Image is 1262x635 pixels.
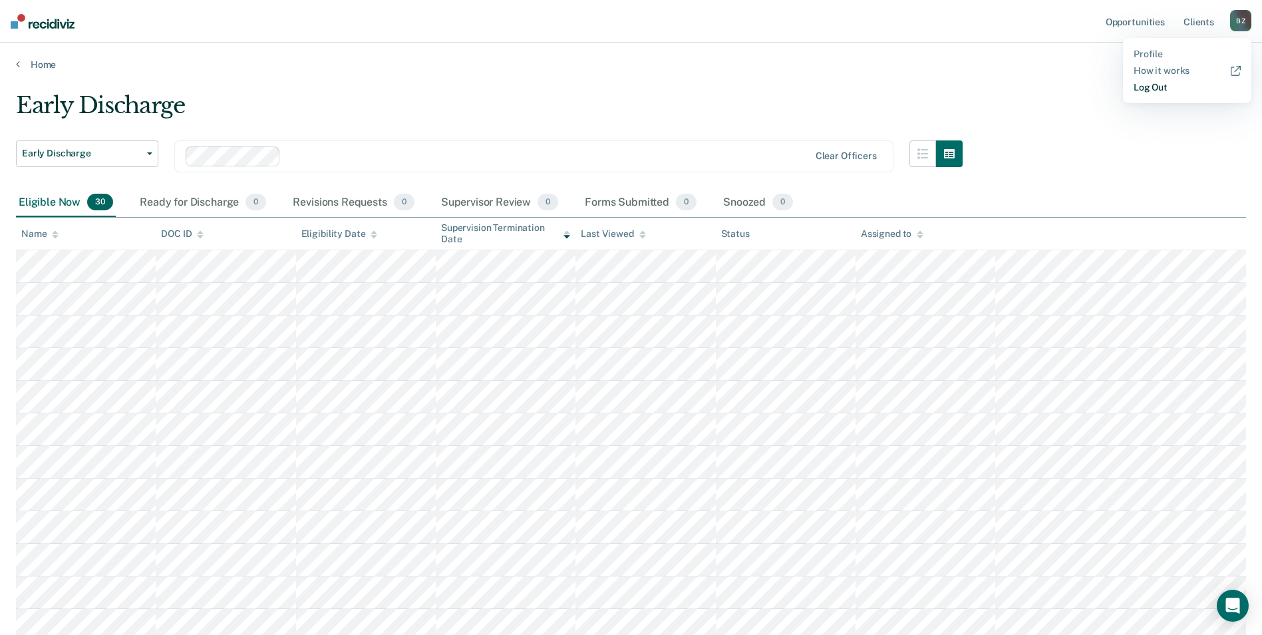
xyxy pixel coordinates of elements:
[1230,10,1251,31] div: B Z
[676,194,697,211] span: 0
[1134,82,1241,93] a: Log Out
[16,188,116,218] div: Eligible Now30
[581,228,645,240] div: Last Viewed
[21,228,59,240] div: Name
[16,140,158,167] button: Early Discharge
[816,150,877,162] div: Clear officers
[861,228,923,240] div: Assigned to
[87,194,113,211] span: 30
[301,228,378,240] div: Eligibility Date
[720,188,796,218] div: Snoozed0
[1134,49,1241,60] a: Profile
[245,194,266,211] span: 0
[22,148,142,159] span: Early Discharge
[394,194,414,211] span: 0
[1217,590,1249,622] div: Open Intercom Messenger
[538,194,558,211] span: 0
[438,188,561,218] div: Supervisor Review0
[1230,10,1251,31] button: BZ
[161,228,204,240] div: DOC ID
[16,92,963,130] div: Early Discharge
[721,228,750,240] div: Status
[582,188,699,218] div: Forms Submitted0
[16,59,1246,71] a: Home
[772,194,793,211] span: 0
[441,222,570,245] div: Supervision Termination Date
[11,14,75,29] img: Recidiviz
[1134,65,1241,77] a: How it works
[137,188,269,218] div: Ready for Discharge0
[290,188,416,218] div: Revisions Requests0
